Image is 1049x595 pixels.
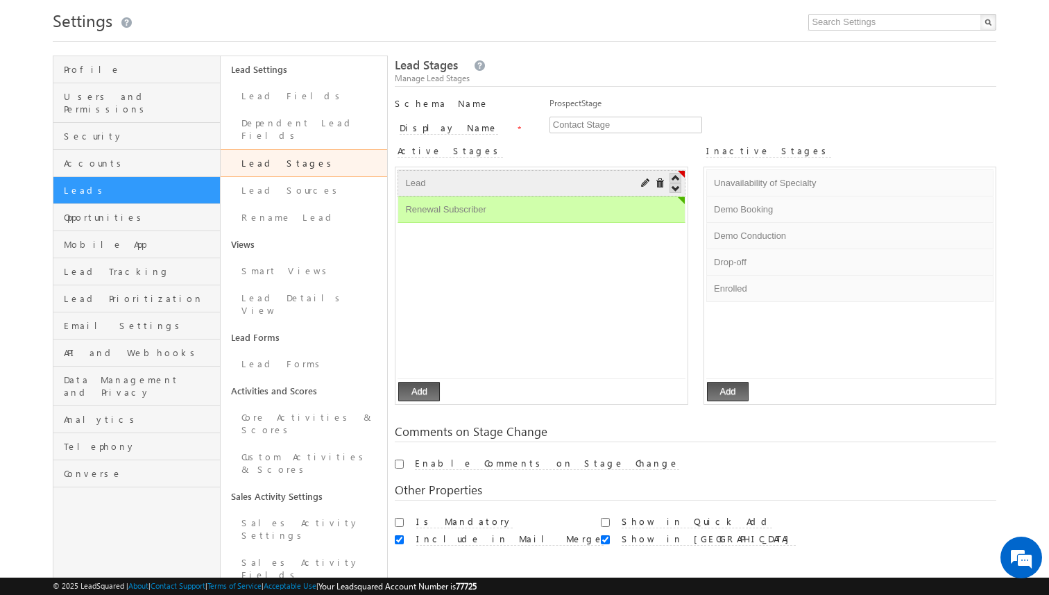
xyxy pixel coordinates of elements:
span: Mobile App [64,238,216,251]
a: Sales Activity Fields [221,549,388,589]
a: Lead Sources [221,177,388,204]
div: Chat with us now [72,73,233,91]
label: Include in Mail Merge [416,533,604,546]
span: Profile [64,63,216,76]
span: Email Settings [64,319,216,332]
a: Terms of Service [207,581,262,590]
label: Inactive Stages [706,144,831,158]
a: Activities and Scores [221,378,388,404]
input: Search Settings [808,14,996,31]
a: Sales Activity Settings [221,483,388,510]
a: Lead Tracking [53,258,220,285]
span: Data Management and Privacy [64,374,216,399]
a: Lead Forms [221,324,388,351]
span: Opportunities [64,211,216,224]
span: Lead Tracking [64,265,216,278]
label: Enable Comments on Stage Change [415,457,679,470]
div: Manage Lead Stages [395,72,996,85]
a: Lead Details View [221,285,388,324]
a: Lead Settings [221,56,388,83]
label: Is Mandatory [416,515,513,528]
span: Accounts [64,157,216,169]
a: Views [221,231,388,258]
button: Add [707,382,749,401]
a: API and Webhooks [53,340,220,367]
span: Telephony [64,440,216,453]
span: Settings [53,9,112,31]
a: Lead Fields [221,83,388,110]
label: Show in Quick Add [622,515,772,528]
span: Your Leadsquared Account Number is [318,581,477,592]
a: Lead Forms [221,351,388,378]
a: Profile [53,56,220,83]
span: Converse [64,467,216,480]
a: Leads [53,177,220,204]
a: Analytics [53,406,220,433]
a: Users and Permissions [53,83,220,123]
a: Email Settings [53,312,220,340]
a: Contact Support [151,581,205,590]
span: 77725 [456,581,477,592]
span: Users and Permissions [64,90,216,115]
a: Telephony [53,433,220,460]
a: Accounts [53,150,220,177]
div: Comments on Stage Change [395,426,996,442]
label: Active Stages [398,144,503,158]
a: Smart Views [221,258,388,285]
label: Show in [GEOGRAPHIC_DATA] [622,533,796,546]
span: Security [64,130,216,142]
span: Lead Stages [395,57,458,73]
span: Leads [64,184,216,196]
a: Acceptable Use [264,581,316,590]
div: Schema Name [395,97,534,117]
div: Other Properties [395,484,996,501]
a: About [128,581,148,590]
button: Add [398,382,440,401]
span: Analytics [64,413,216,426]
a: Lead Prioritization [53,285,220,312]
a: Converse [53,460,220,487]
a: Dependent Lead Fields [221,110,388,149]
a: Sales Activity Settings [221,510,388,549]
textarea: Type your message and hit 'Enter' [18,128,253,416]
span: API and Webhooks [64,346,216,359]
label: Display Name [400,121,498,135]
span: © 2025 LeadSquared | | | | | [53,580,477,593]
span: Lead Prioritization [64,292,216,305]
img: d_60004797649_company_0_60004797649 [24,73,58,91]
a: Lead Stages [221,149,388,177]
a: Security [53,123,220,150]
a: Opportunities [53,204,220,231]
a: Core Activities & Scores [221,404,388,444]
a: Custom Activities & Scores [221,444,388,483]
em: Start Chat [189,428,252,446]
a: Mobile App [53,231,220,258]
a: Rename Lead [221,204,388,231]
div: Minimize live chat window [228,7,261,40]
div: ProspectStage [549,97,997,117]
a: Data Management and Privacy [53,367,220,406]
